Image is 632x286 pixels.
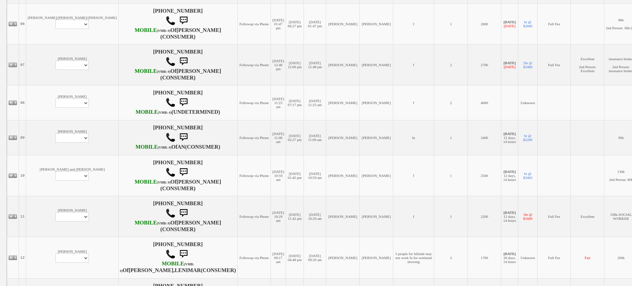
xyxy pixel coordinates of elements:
[271,44,286,85] td: [DATE] 12:46 pm
[503,61,516,65] b: [DATE]
[177,96,190,109] img: sms.png
[326,237,360,278] td: [PERSON_NAME]
[503,170,516,174] b: [DATE]
[518,237,538,278] td: Unknown
[434,3,468,44] td: 1
[237,44,271,85] td: Followup via Phone
[286,3,304,44] td: [DATE] 06:27 pm
[120,241,236,274] h4: [PHONE_NUMBER] Of (CONSUMER)
[537,237,571,278] td: Full Fee
[166,132,176,142] img: call.png
[19,85,26,120] td: 08
[26,85,118,120] td: [PERSON_NAME]
[359,120,393,155] td: [PERSON_NAME]
[304,237,326,278] td: [DATE] 09:20 am
[359,155,393,196] td: [PERSON_NAME]
[434,85,468,120] td: 2
[304,85,326,120] td: [DATE] 11:23 am
[523,213,533,220] font: 1br @ $1600
[177,220,221,226] b: [PERSON_NAME]
[326,3,360,44] td: [PERSON_NAME]
[304,3,326,44] td: [DATE] 01:47 pm
[501,120,518,155] td: 12 days, 14 hours
[393,237,434,278] td: 5 people for hillside may not work fu for weekend showing
[166,208,176,218] img: call.png
[135,220,171,226] b: T-Mobile USA, Inc.
[468,44,501,85] td: 2700
[468,120,501,155] td: 2400
[326,44,360,85] td: [PERSON_NAME]
[166,16,176,26] img: call.png
[136,144,172,150] b: T-Mobile USA, Inc.
[26,44,118,85] td: [PERSON_NAME]
[177,14,190,27] img: sms.png
[501,196,518,237] td: 12 days, 14 hours
[503,211,516,214] b: [DATE]
[19,237,26,278] td: 12
[135,179,157,185] font: MOBILE
[523,172,533,180] a: br @ $2465
[120,49,236,81] h4: [PHONE_NUMBER] Of (CONSUMER)
[326,85,360,120] td: [PERSON_NAME]
[393,44,434,85] td: f
[504,24,515,28] font: [DATE]
[135,179,171,185] b: AT&T Wireless
[135,68,171,74] b: T-Mobile USA, Inc.
[393,155,434,196] td: f
[286,237,304,278] td: [DATE] 04:48 pm
[286,85,304,120] td: [DATE] 07:17 pm
[177,144,185,150] b: AN
[468,3,501,44] td: 2600
[237,3,271,44] td: Followup via Phone
[237,155,271,196] td: Followup via Phone
[271,120,286,155] td: [DATE] 11:08 am
[26,237,118,278] td: [PERSON_NAME]
[177,131,190,144] img: sms.png
[468,237,501,278] td: 1700
[26,120,118,155] td: [PERSON_NAME]
[177,27,221,33] b: [PERSON_NAME]
[19,3,26,44] td: 06
[177,55,190,68] img: sms.png
[177,68,221,74] b: [PERSON_NAME]
[468,155,501,196] td: 2500
[120,201,236,232] h4: [PHONE_NUMBER] Of (CONSUMER)
[518,85,538,120] td: Unknown
[177,207,190,220] img: sms.png
[19,196,26,237] td: 11
[304,155,326,196] td: [DATE] 10:59 am
[359,237,393,278] td: [PERSON_NAME]
[501,237,518,278] td: 26 days, 14 hours
[166,167,176,177] img: call.png
[286,44,304,85] td: [DATE] 12:06 pm
[286,155,304,196] td: [DATE] 01:45 pm
[434,237,468,278] td: 3
[19,120,26,155] td: 09
[271,155,286,196] td: [DATE] 10:59 am
[393,3,434,44] td: f
[237,85,271,120] td: Followup via Phone
[434,196,468,237] td: 1
[504,65,515,69] font: [DATE]
[26,196,118,237] td: [PERSON_NAME]
[584,256,590,260] font: Fair
[158,111,172,114] font: (VMB: #)
[571,196,604,237] td: Excellent
[177,247,190,261] img: sms.png
[286,120,304,155] td: [DATE] 02:27 pm
[503,252,516,256] b: [DATE]
[503,20,516,24] b: [DATE]
[166,97,176,107] img: call.png
[120,160,236,192] h4: [PHONE_NUMBER] Of (CONSUMER)
[237,196,271,237] td: Followup via Phone
[135,27,157,33] font: MOBILE
[523,20,533,28] a: br @ $2600
[537,3,571,44] td: Full Fee
[393,196,434,237] td: f
[136,109,158,115] font: MOBILE
[304,44,326,85] td: [DATE] 12:48 pm
[136,109,172,115] b: AT&T Wireless
[162,261,184,267] font: MOBILE
[120,262,194,273] font: (VMB: #)
[503,132,516,136] b: [DATE]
